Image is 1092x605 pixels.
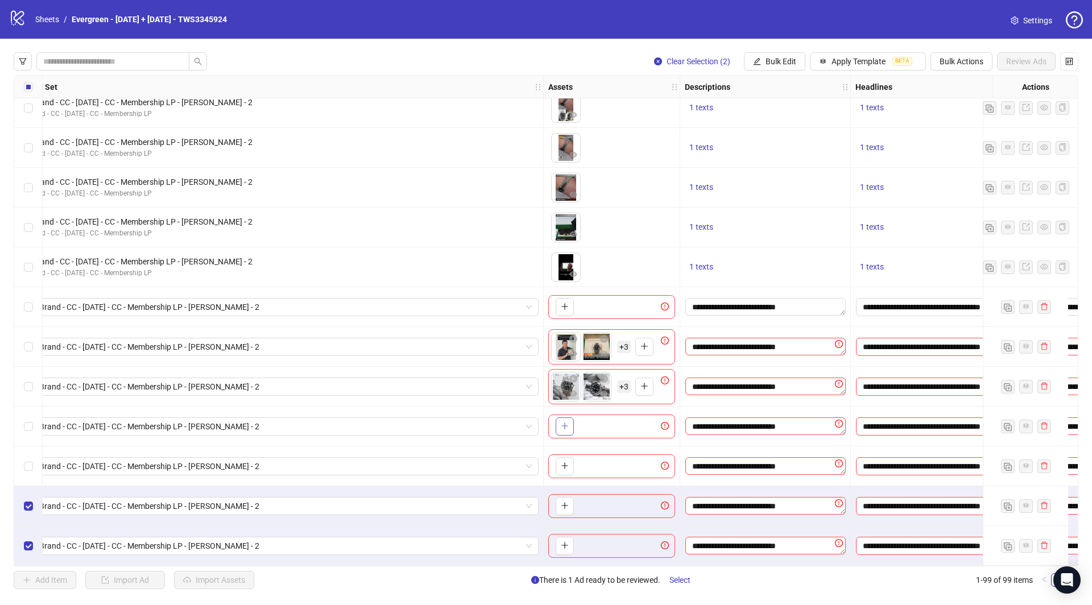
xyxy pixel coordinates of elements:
span: info-circle [531,576,539,584]
span: 1 texts [689,143,713,152]
div: Select row 88 [14,88,43,128]
button: Review Ads [997,52,1056,71]
span: search [194,57,202,65]
span: close-circle [600,335,608,343]
div: Select row 95 [14,367,43,407]
span: eye [1040,263,1048,271]
button: Add [556,537,574,555]
div: Edit values [855,496,1016,516]
span: eye [569,111,577,119]
span: export [1022,183,1030,191]
span: export [1022,263,1030,271]
button: Import Assets [174,571,254,589]
div: Select row 91 [14,208,43,247]
button: Add [556,298,574,316]
span: 1 texts [860,143,884,152]
span: exclamation-circle [661,462,672,470]
button: Add [556,457,574,475]
img: Asset 1 [552,134,580,162]
a: Settings [1002,11,1061,30]
span: BETA [892,57,912,66]
span: control [1065,57,1073,65]
span: plus [561,541,569,549]
span: export [1022,223,1030,231]
li: 1 [1051,573,1065,587]
button: Duplicate [1001,300,1015,314]
div: Edit values [685,377,846,396]
button: Duplicate [983,260,996,274]
span: eye [569,389,577,397]
span: Apply Template [832,57,886,66]
div: Edit values [685,536,846,556]
span: exclamation-circle [835,420,843,428]
span: 1 texts [689,183,713,192]
strong: Assets [548,81,573,93]
button: Delete [566,372,580,386]
button: Bulk Actions [930,52,992,71]
button: Preview [566,148,580,162]
div: Asset 1 [552,372,580,401]
button: Duplicate [983,101,996,115]
img: Asset 1 [552,173,580,202]
button: Duplicate [1001,459,1015,473]
span: exclamation-circle [835,340,843,348]
span: filter [19,57,27,65]
a: Evergreen - [DATE] + [DATE] - TWS3345924 [69,13,229,26]
span: holder [542,83,550,91]
div: Select row 90 [14,168,43,208]
span: 1 texts [860,262,884,271]
button: Clear Selection (2) [645,52,739,71]
img: Asset 1 [552,253,580,281]
button: Configure table settings [1060,52,1078,71]
strong: Actions [1022,81,1049,93]
span: Clear Selection (2) [667,57,730,66]
div: Edit values [855,297,1016,317]
span: eye [569,190,577,198]
div: Edit values [855,536,1016,556]
a: 1 [1052,574,1064,586]
button: Apply TemplateBETA [810,52,926,71]
span: eye [1040,143,1048,151]
span: plus [561,502,569,509]
div: Edit values [855,337,1016,357]
button: 1 texts [855,260,888,274]
button: Preview [566,387,580,401]
span: There is 1 Ad ready to be reviewed. [531,571,700,589]
img: Asset 1 [552,94,580,122]
span: setting [1011,16,1019,24]
div: Select row 97 [14,446,43,486]
button: Duplicate [1001,340,1015,354]
img: Asset 2 [582,333,611,361]
img: Asset 1 [552,213,580,242]
span: + 3 [617,380,631,393]
div: Edit values [685,496,846,516]
button: Duplicate [983,181,996,194]
div: Select row 93 [14,287,43,327]
button: Preview [566,188,580,202]
button: Add [556,497,574,515]
button: Preview [566,228,580,242]
span: close-circle [569,375,577,383]
span: eye [600,389,608,397]
button: Delete [566,333,580,346]
span: exclamation-circle [661,502,672,509]
button: Duplicate [1001,499,1015,513]
span: plus [561,422,569,430]
div: Edit values [685,297,846,317]
span: plus [561,462,569,470]
span: eye [1040,183,1048,191]
button: 1 texts [685,141,718,155]
button: Import Ad [85,571,165,589]
button: 1 texts [685,260,718,274]
span: eye [1040,103,1048,111]
span: exclamation-circle [661,422,672,430]
div: Select row 99 [14,526,43,566]
div: Select row 98 [14,486,43,526]
span: 1 texts [860,103,884,112]
span: close-circle [654,57,662,65]
span: Select [669,575,690,585]
span: exclamation-circle [835,459,843,467]
button: Duplicate [983,221,996,234]
div: Resize Descriptions column [847,76,850,98]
